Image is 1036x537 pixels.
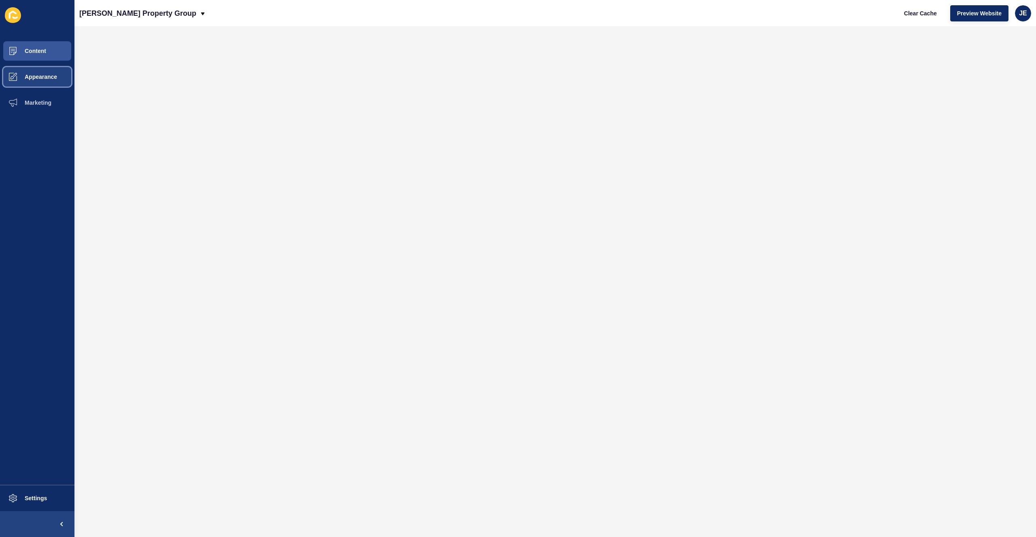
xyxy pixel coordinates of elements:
[897,5,944,21] button: Clear Cache
[950,5,1008,21] button: Preview Website
[79,3,196,23] p: [PERSON_NAME] Property Group
[904,9,937,17] span: Clear Cache
[1019,9,1027,17] span: JE
[957,9,1002,17] span: Preview Website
